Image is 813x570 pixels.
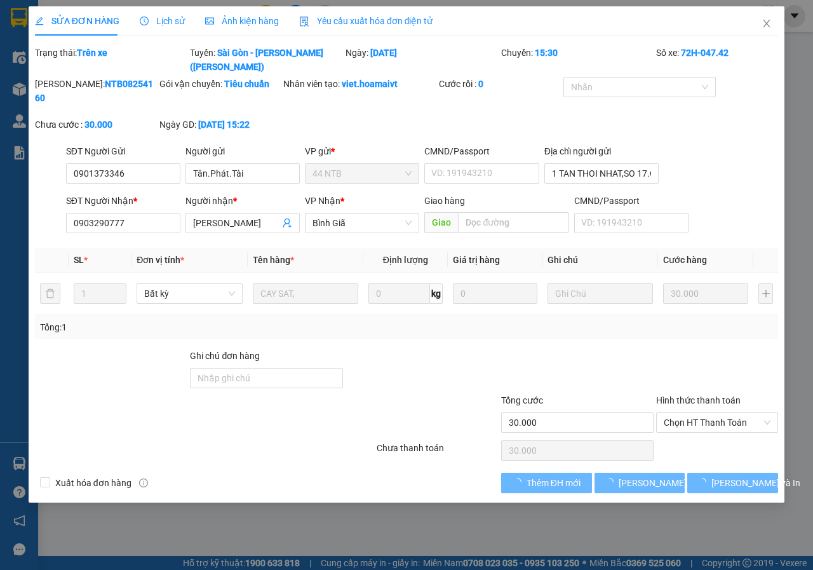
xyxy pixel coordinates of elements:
[283,77,436,91] div: Nhân viên tạo:
[253,283,358,304] input: VD: Bàn, Ghế
[312,214,412,233] span: Bình Giã
[140,17,149,25] span: clock-circle
[544,144,659,158] div: Địa chỉ người gửi
[34,46,189,74] div: Trạng thái:
[681,48,729,58] b: 72H-047.42
[663,255,707,265] span: Cước hàng
[749,6,784,42] button: Close
[205,16,279,26] span: Ảnh kiện hàng
[595,473,685,493] button: [PERSON_NAME] thay đổi
[159,118,281,132] div: Ngày GD:
[139,478,148,487] span: info-circle
[344,46,500,74] div: Ngày:
[282,218,292,228] span: user-add
[35,16,119,26] span: SỬA ĐƠN HÀNG
[605,478,619,487] span: loading
[253,255,294,265] span: Tên hàng
[424,144,539,158] div: CMND/Passport
[77,48,107,58] b: Trên xe
[548,283,653,304] input: Ghi Chú
[84,119,112,130] b: 30.000
[74,255,84,265] span: SL
[40,320,315,334] div: Tổng: 1
[544,163,659,184] input: Địa chỉ của người gửi
[453,283,537,304] input: 0
[50,476,137,490] span: Xuất hóa đơn hàng
[655,46,779,74] div: Số xe:
[687,473,778,493] button: [PERSON_NAME] và In
[342,79,398,89] b: viet.hoamaivt
[478,79,483,89] b: 0
[762,18,772,29] span: close
[312,164,412,183] span: 44 NTB
[439,77,561,91] div: Cước rồi :
[35,118,157,132] div: Chưa cước :
[697,478,711,487] span: loading
[535,48,558,58] b: 15:30
[458,212,568,233] input: Dọc đường
[370,48,397,58] b: [DATE]
[663,283,748,304] input: 0
[35,17,44,25] span: edit
[527,476,581,490] span: Thêm ĐH mới
[190,368,343,388] input: Ghi chú đơn hàng
[574,194,689,208] div: CMND/Passport
[305,196,340,206] span: VP Nhận
[656,395,741,405] label: Hình thức thanh toán
[500,46,655,74] div: Chuyến:
[299,16,433,26] span: Yêu cầu xuất hóa đơn điện tử
[66,144,180,158] div: SĐT Người Gửi
[305,144,419,158] div: VP gửi
[758,283,773,304] button: plus
[66,194,180,208] div: SĐT Người Nhận
[189,46,344,74] div: Tuyến:
[542,248,658,273] th: Ghi chú
[224,79,269,89] b: Tiêu chuẩn
[140,16,185,26] span: Lịch sử
[185,194,300,208] div: Người nhận
[453,255,500,265] span: Giá trị hàng
[159,77,281,91] div: Gói vận chuyển:
[198,119,250,130] b: [DATE] 15:22
[299,17,309,27] img: icon
[383,255,428,265] span: Định lượng
[513,478,527,487] span: loading
[664,413,770,432] span: Chọn HT Thanh Toán
[619,476,720,490] span: [PERSON_NAME] thay đổi
[501,395,543,405] span: Tổng cước
[430,283,443,304] span: kg
[190,48,323,72] b: Sài Gòn - [PERSON_NAME] ([PERSON_NAME])
[190,351,260,361] label: Ghi chú đơn hàng
[137,255,184,265] span: Đơn vị tính
[185,144,300,158] div: Người gửi
[144,284,234,303] span: Bất kỳ
[205,17,214,25] span: picture
[424,196,465,206] span: Giao hàng
[375,441,500,463] div: Chưa thanh toán
[501,473,592,493] button: Thêm ĐH mới
[40,283,60,304] button: delete
[711,476,800,490] span: [PERSON_NAME] và In
[424,212,458,233] span: Giao
[35,77,157,105] div: [PERSON_NAME]:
